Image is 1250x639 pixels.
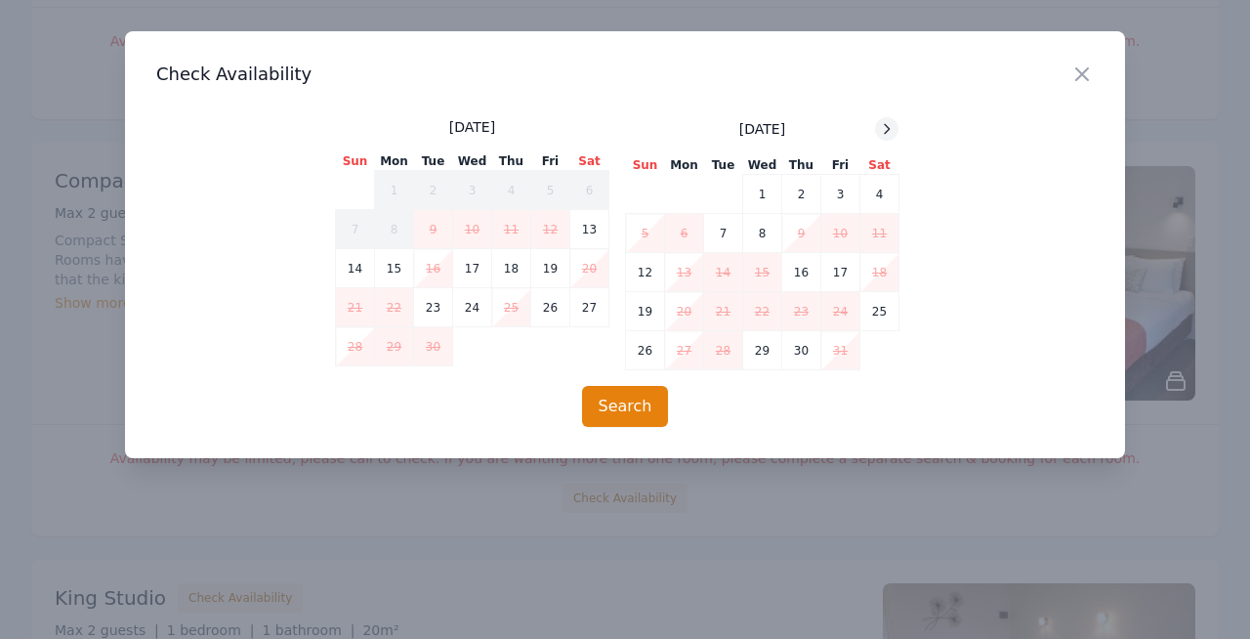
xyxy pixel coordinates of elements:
[156,63,1094,86] h3: Check Availability
[449,117,495,137] span: [DATE]
[336,152,375,171] th: Sun
[821,292,860,331] td: 24
[821,156,860,175] th: Fri
[531,210,570,249] td: 12
[492,152,531,171] th: Thu
[375,210,414,249] td: 8
[782,214,821,253] td: 9
[743,156,782,175] th: Wed
[665,253,704,292] td: 13
[570,288,609,327] td: 27
[743,214,782,253] td: 8
[375,288,414,327] td: 22
[375,327,414,366] td: 29
[626,331,665,370] td: 26
[860,175,899,214] td: 4
[782,292,821,331] td: 23
[453,171,492,210] td: 3
[704,214,743,253] td: 7
[782,331,821,370] td: 30
[336,288,375,327] td: 21
[336,327,375,366] td: 28
[570,249,609,288] td: 20
[570,171,609,210] td: 6
[821,253,860,292] td: 17
[665,156,704,175] th: Mon
[743,331,782,370] td: 29
[531,152,570,171] th: Fri
[375,249,414,288] td: 15
[414,327,453,366] td: 30
[453,288,492,327] td: 24
[414,152,453,171] th: Tue
[453,249,492,288] td: 17
[414,210,453,249] td: 9
[743,175,782,214] td: 1
[704,331,743,370] td: 28
[626,292,665,331] td: 19
[375,152,414,171] th: Mon
[821,331,860,370] td: 31
[665,331,704,370] td: 27
[626,253,665,292] td: 12
[821,175,860,214] td: 3
[743,253,782,292] td: 15
[739,119,785,139] span: [DATE]
[375,171,414,210] td: 1
[860,214,899,253] td: 11
[860,292,899,331] td: 25
[531,288,570,327] td: 26
[582,386,669,427] button: Search
[531,171,570,210] td: 5
[492,288,531,327] td: 25
[704,292,743,331] td: 21
[336,210,375,249] td: 7
[336,249,375,288] td: 14
[626,214,665,253] td: 5
[531,249,570,288] td: 19
[453,152,492,171] th: Wed
[743,292,782,331] td: 22
[821,214,860,253] td: 10
[570,210,609,249] td: 13
[782,253,821,292] td: 16
[782,156,821,175] th: Thu
[860,156,899,175] th: Sat
[704,156,743,175] th: Tue
[492,249,531,288] td: 18
[665,292,704,331] td: 20
[414,171,453,210] td: 2
[492,171,531,210] td: 4
[570,152,609,171] th: Sat
[665,214,704,253] td: 6
[860,253,899,292] td: 18
[453,210,492,249] td: 10
[782,175,821,214] td: 2
[626,156,665,175] th: Sun
[414,288,453,327] td: 23
[492,210,531,249] td: 11
[414,249,453,288] td: 16
[704,253,743,292] td: 14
